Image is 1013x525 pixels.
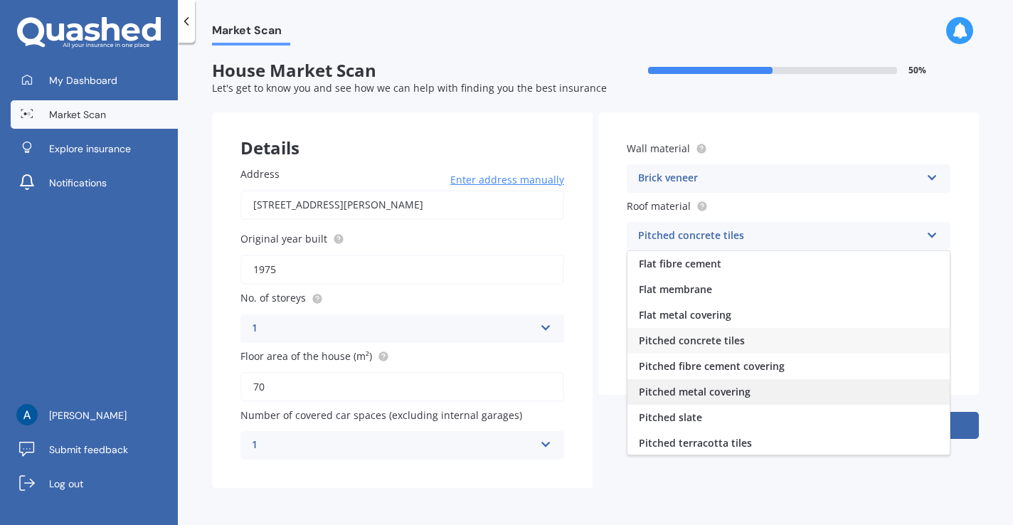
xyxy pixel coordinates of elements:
[240,255,564,285] input: Enter year
[240,349,372,363] span: Floor area of the house (m²)
[240,408,522,422] span: Number of covered car spaces (excluding internal garages)
[627,142,690,155] span: Wall material
[639,436,752,450] span: Pitched terracotta tiles
[11,66,178,95] a: My Dashboard
[49,107,106,122] span: Market Scan
[11,169,178,197] a: Notifications
[11,435,178,464] a: Submit feedback
[639,308,731,322] span: Flat metal covering
[11,401,178,430] a: [PERSON_NAME]
[49,408,127,423] span: [PERSON_NAME]
[908,65,926,75] span: 50 %
[49,176,107,190] span: Notifications
[638,228,921,245] div: Pitched concrete tiles
[212,23,290,43] span: Market Scan
[16,404,38,425] img: ACg8ocJoV_WMeXl8uazD34sa1e2JA0zLMvbgYPUEKroo1SgKYRy5YA=s96-c
[252,320,534,337] div: 1
[49,142,131,156] span: Explore insurance
[49,73,117,87] span: My Dashboard
[627,199,691,213] span: Roof material
[639,359,785,373] span: Pitched fibre cement covering
[240,232,327,245] span: Original year built
[639,410,702,424] span: Pitched slate
[11,134,178,163] a: Explore insurance
[11,100,178,129] a: Market Scan
[639,334,745,347] span: Pitched concrete tiles
[252,437,534,454] div: 1
[450,173,564,187] span: Enter address manually
[638,170,921,187] div: Brick veneer
[212,112,593,155] div: Details
[639,257,721,270] span: Flat fibre cement
[240,167,280,181] span: Address
[49,477,83,491] span: Log out
[639,282,712,296] span: Flat membrane
[212,60,595,81] span: House Market Scan
[639,385,751,398] span: Pitched metal covering
[240,292,306,305] span: No. of storeys
[49,442,128,457] span: Submit feedback
[240,190,564,220] input: Enter address
[212,81,607,95] span: Let's get to know you and see how we can help with finding you the best insurance
[240,372,564,402] input: Enter floor area
[11,470,178,498] a: Log out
